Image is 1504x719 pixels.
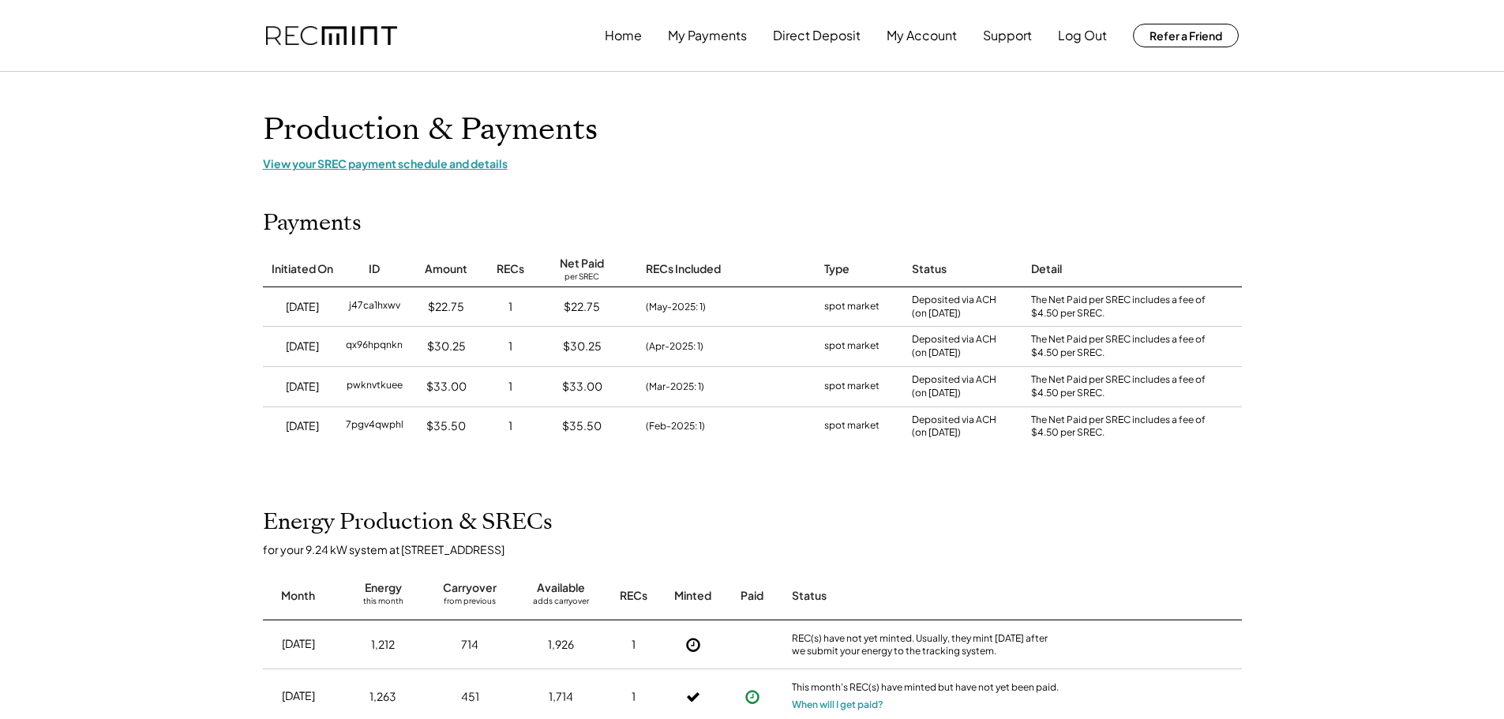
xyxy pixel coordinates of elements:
[912,294,996,320] div: Deposited via ACH (on [DATE])
[263,509,553,536] h2: Energy Production & SRECs
[346,418,403,434] div: 7pgv4qwphl
[426,379,467,395] div: $33.00
[286,299,319,315] div: [DATE]
[426,418,466,434] div: $35.50
[548,637,574,653] div: 1,926
[263,111,1242,148] h1: Production & Payments
[263,210,362,237] h2: Payments
[1031,414,1213,440] div: The Net Paid per SREC includes a fee of $4.50 per SREC.
[461,637,478,653] div: 714
[792,632,1060,657] div: REC(s) have not yet minted. Usually, they mint [DATE] after we submit your energy to the tracking...
[263,542,1258,556] div: for your 9.24 kW system at [STREET_ADDRESS]
[286,339,319,354] div: [DATE]
[281,588,315,604] div: Month
[792,697,883,713] button: When will I get paid?
[497,261,524,277] div: RECs
[508,418,512,434] div: 1
[564,299,600,315] div: $22.75
[824,379,880,395] div: spot market
[444,596,496,612] div: from previous
[282,688,315,704] div: [DATE]
[508,339,512,354] div: 1
[369,261,380,277] div: ID
[461,689,479,705] div: 451
[741,588,763,604] div: Paid
[427,339,466,354] div: $30.25
[632,637,636,653] div: 1
[428,299,464,315] div: $22.75
[564,271,599,283] div: per SREC
[1133,24,1239,47] button: Refer a Friend
[824,339,880,354] div: spot market
[347,379,403,395] div: pwknvtkuee
[1031,373,1213,400] div: The Net Paid per SREC includes a fee of $4.50 per SREC.
[286,418,319,434] div: [DATE]
[549,689,573,705] div: 1,714
[792,681,1060,697] div: This month's REC(s) have minted but have not yet been paid.
[263,156,1242,170] div: View your SREC payment schedule and details
[562,418,602,434] div: $35.50
[266,26,397,46] img: recmint-logotype%403x.png
[681,633,705,657] button: Not Yet Minted
[773,20,861,51] button: Direct Deposit
[912,414,996,440] div: Deposited via ACH (on [DATE])
[646,419,705,433] div: (Feb-2025: 1)
[887,20,957,51] button: My Account
[646,300,706,314] div: (May-2025: 1)
[792,588,1060,604] div: Status
[533,596,589,612] div: adds carryover
[646,380,704,394] div: (Mar-2025: 1)
[912,261,947,277] div: Status
[1031,294,1213,320] div: The Net Paid per SREC includes a fee of $4.50 per SREC.
[674,588,711,604] div: Minted
[983,20,1032,51] button: Support
[563,339,602,354] div: $30.25
[369,689,396,705] div: 1,263
[363,596,403,612] div: this month
[1058,20,1107,51] button: Log Out
[620,588,647,604] div: RECs
[562,379,602,395] div: $33.00
[1031,333,1213,360] div: The Net Paid per SREC includes a fee of $4.50 per SREC.
[605,20,642,51] button: Home
[272,261,333,277] div: Initiated On
[371,637,395,653] div: 1,212
[443,580,497,596] div: Carryover
[286,379,319,395] div: [DATE]
[824,418,880,434] div: spot market
[349,299,400,315] div: j47ca1hxwv
[668,20,747,51] button: My Payments
[824,299,880,315] div: spot market
[508,299,512,315] div: 1
[282,636,315,652] div: [DATE]
[1031,261,1062,277] div: Detail
[425,261,467,277] div: Amount
[560,256,604,271] div: Net Paid
[824,261,850,277] div: Type
[912,373,996,400] div: Deposited via ACH (on [DATE])
[632,689,636,705] div: 1
[508,379,512,395] div: 1
[912,333,996,360] div: Deposited via ACH (on [DATE])
[365,580,402,596] div: Energy
[741,685,764,709] button: Payment approved, but not yet initiated.
[646,261,721,277] div: RECs Included
[646,339,703,354] div: (Apr-2025: 1)
[346,339,403,354] div: qx96hpqnkn
[537,580,585,596] div: Available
